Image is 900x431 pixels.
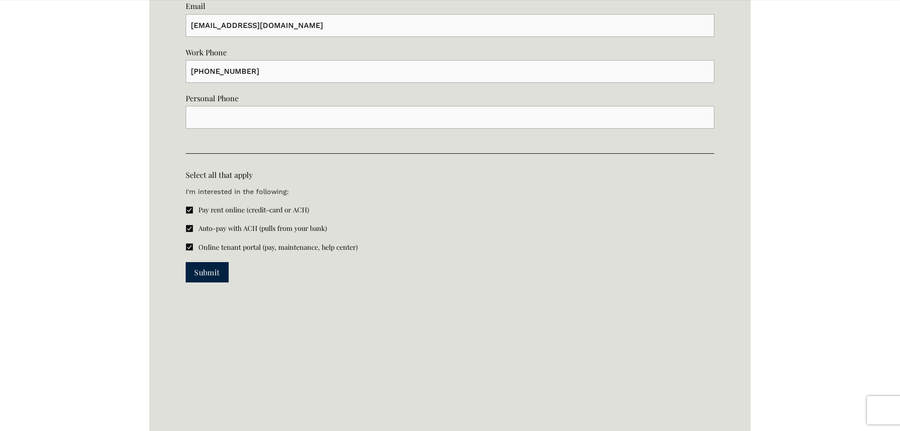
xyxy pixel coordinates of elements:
input: Pay rent online (credit-card or ACH) [186,206,193,214]
span: Work Phone [186,46,227,59]
p: I'm interested in the following: [186,183,289,201]
span: Pay rent online (credit-card or ACH) [198,204,309,215]
span: Auto-pay with ACH (pulls from your bank) [198,223,327,234]
span: Online tenant portal (pay, maintenance, help center) [198,242,358,253]
span: Select all that apply [186,169,253,181]
span: Personal Phone [186,92,239,105]
button: SubmitSubmit [186,262,229,282]
input: Online tenant portal (pay, maintenance, help center) [186,243,193,251]
span: Submit [194,267,220,277]
input: Auto-pay with ACH (pulls from your bank) [186,225,193,232]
